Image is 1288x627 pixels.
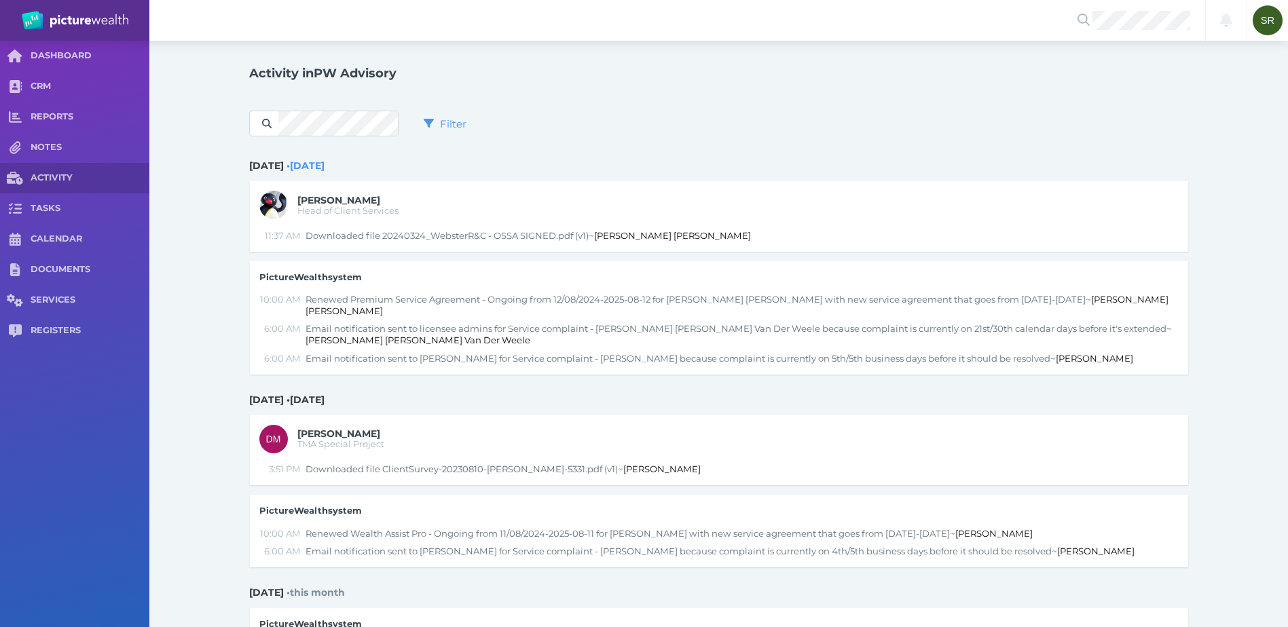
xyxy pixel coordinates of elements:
time: 6:00 AM [260,353,301,364]
div: Downloaded file 20240324_WebsterR&C - OSSA SIGNED.pdf (v1) ~ [306,230,1178,242]
span: TASKS [31,203,149,214]
div: Email notification sent to [PERSON_NAME] for Service complaint - [PERSON_NAME] because complaint ... [306,353,1178,364]
time: 10:00 AM [260,528,301,539]
span: [DATE] [249,586,284,598]
div: Renewed Premium Service Agreement - Ongoing from 12/08/2024-2025-08-12 for [PERSON_NAME] [PERSON_... [306,294,1178,317]
div: Email notification sent to licensee admins for Service complaint - [PERSON_NAME] [PERSON_NAME] Va... [306,323,1178,346]
span: • [DATE] [287,159,325,172]
div: Renewed Wealth Assist Pro - Ongoing from 11/08/2024-2025-08-11 for [PERSON_NAME] with new service... [306,528,1178,539]
span: SR [1261,15,1274,26]
a: [PERSON_NAME] [955,528,1033,539]
span: • [DATE] [287,394,325,406]
time: 11:37 AM [260,230,301,242]
span: PictureWealth system [259,505,362,516]
span: DM [266,434,281,444]
span: DOCUMENTS [31,264,149,275]
span: [DATE] [249,159,284,172]
time: 10:00 AM [260,294,301,317]
span: TMA Special Project [297,438,384,449]
span: DASHBOARD [31,50,149,62]
span: SERVICES [31,294,149,306]
span: Dee Molloy [297,427,380,440]
div: Downloaded file ClientSurvey-20230810-[PERSON_NAME]-5331.pdf (v1) ~ [306,463,1178,475]
span: PictureWealth system [259,271,362,282]
span: REPORTS [31,111,149,123]
span: Tory Richardson [297,194,380,206]
span: NOTES [31,142,149,153]
a: [PERSON_NAME] [623,463,701,474]
a: [PERSON_NAME] [1056,353,1133,364]
a: [PERSON_NAME] [PERSON_NAME] [306,294,1169,316]
span: CALENDAR [31,233,149,245]
img: Tory Richardson [259,191,288,219]
span: ACTIVITY [31,172,149,184]
time: 6:00 AM [260,323,301,346]
span: [DATE] [249,394,284,406]
div: Email notification sent to [PERSON_NAME] for Service complaint - [PERSON_NAME] because complaint ... [306,546,1178,557]
span: REGISTERS [31,325,149,337]
span: • this month [287,586,345,598]
a: [PERSON_NAME] [PERSON_NAME] Van Der Weele [306,335,530,345]
time: 3:51 PM [260,463,301,475]
div: Saranya Ravainthiran [1253,5,1283,35]
img: PW [22,11,128,30]
div: Dee Molloy [259,425,288,453]
time: 6:00 AM [260,546,301,557]
span: Filter [437,117,474,130]
h1: Activity in PW Advisory [249,66,397,81]
a: [PERSON_NAME] [1057,546,1135,556]
span: Head of Client Services [297,205,399,216]
button: Filter [408,110,483,137]
a: [PERSON_NAME] [PERSON_NAME] [594,230,751,241]
span: CRM [31,81,149,92]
